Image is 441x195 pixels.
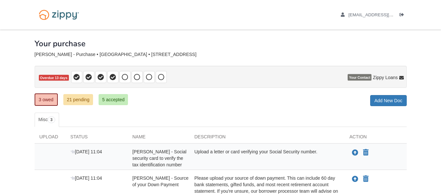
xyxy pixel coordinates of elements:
span: [DATE] 11:04 [71,175,102,181]
span: tiptonman19@gmail.com [348,12,423,17]
div: Upload a letter or card verifying your Social Security number. [190,148,345,168]
span: [PERSON_NAME] - Social security card to verify the tax identification number [133,149,187,167]
a: edit profile [341,12,423,19]
div: [PERSON_NAME] - Purchase • [GEOGRAPHIC_DATA] • [STREET_ADDRESS] [35,52,407,57]
a: 21 pending [63,94,93,105]
div: Name [128,133,190,143]
a: 5 accepted [99,94,128,105]
a: 3 owed [35,93,58,106]
a: Misc [35,113,59,127]
span: Your Contact [348,74,371,81]
a: Add New Doc [370,95,407,106]
span: Overdue 13 days [39,75,69,81]
span: [PERSON_NAME] - Source of your Down Payment [133,175,189,187]
span: [DATE] 11:04 [71,149,102,154]
button: Upload Michael Schollenberger - Social security card to verify the tax identification number [351,148,359,157]
div: Action [345,133,407,143]
div: Upload [35,133,66,143]
div: Description [190,133,345,143]
h1: Your purchase [35,39,86,48]
button: Upload Michael Schollenberger - Source of your Down Payment [351,175,359,183]
button: Declare Michael Schollenberger - Social security card to verify the tax identification number not... [362,149,369,157]
button: Declare Michael Schollenberger - Source of your Down Payment not applicable [362,175,369,183]
span: 3 [48,117,55,123]
div: Status [66,133,128,143]
span: Zippy Loans [373,74,398,81]
a: Log out [400,12,407,19]
img: Logo [35,7,83,23]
